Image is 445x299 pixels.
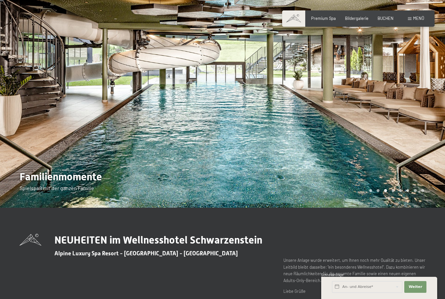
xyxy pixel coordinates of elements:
span: Menü [413,16,424,21]
div: Carousel Page 7 [414,189,417,192]
div: Carousel Page 8 [421,189,424,192]
span: Weiter [409,284,422,290]
span: NEUHEITEN im Wellnesshotel Schwarzenstein [54,234,262,246]
a: Premium Spa [311,16,336,21]
div: Carousel Page 2 [377,189,380,192]
a: BUCHEN [378,16,394,21]
p: Liebe Grüße [283,288,425,294]
div: Carousel Pagination [367,189,424,192]
div: Carousel Page 4 [392,189,395,192]
button: Weiter [404,281,426,293]
div: Carousel Page 5 [399,189,402,192]
p: Unsere Anlage wurde erweitert, um Ihnen noch mehr Qualität zu bieten. Unser Leitbild bleibt dasse... [283,257,425,284]
a: Bildergalerie [345,16,368,21]
div: Carousel Page 6 [407,189,409,192]
div: Carousel Page 3 (Current Slide) [384,189,387,192]
div: Carousel Page 1 [369,189,372,192]
span: Alpine Luxury Spa Resort - [GEOGRAPHIC_DATA] - [GEOGRAPHIC_DATA] [54,250,238,257]
span: Schnellanfrage [321,273,344,277]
